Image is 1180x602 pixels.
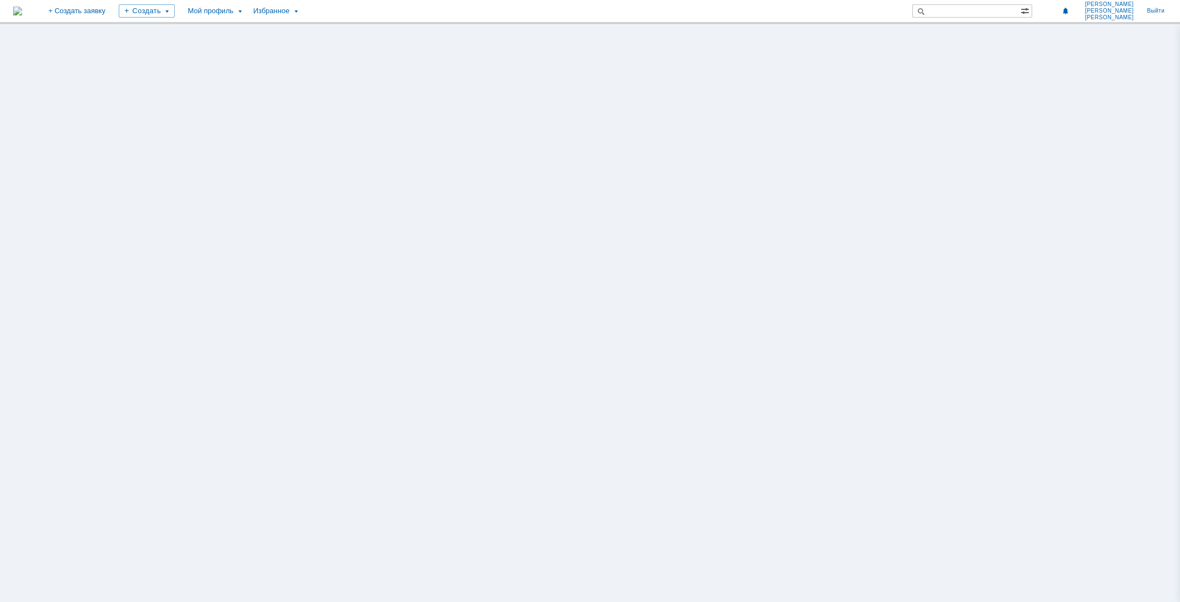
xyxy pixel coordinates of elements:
[1085,8,1134,14] span: [PERSON_NAME]
[13,7,22,15] a: Перейти на домашнюю страницу
[1021,5,1032,15] span: Расширенный поиск
[119,4,175,18] div: Создать
[13,7,22,15] img: logo
[1085,1,1134,8] span: [PERSON_NAME]
[1085,14,1134,21] span: [PERSON_NAME]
